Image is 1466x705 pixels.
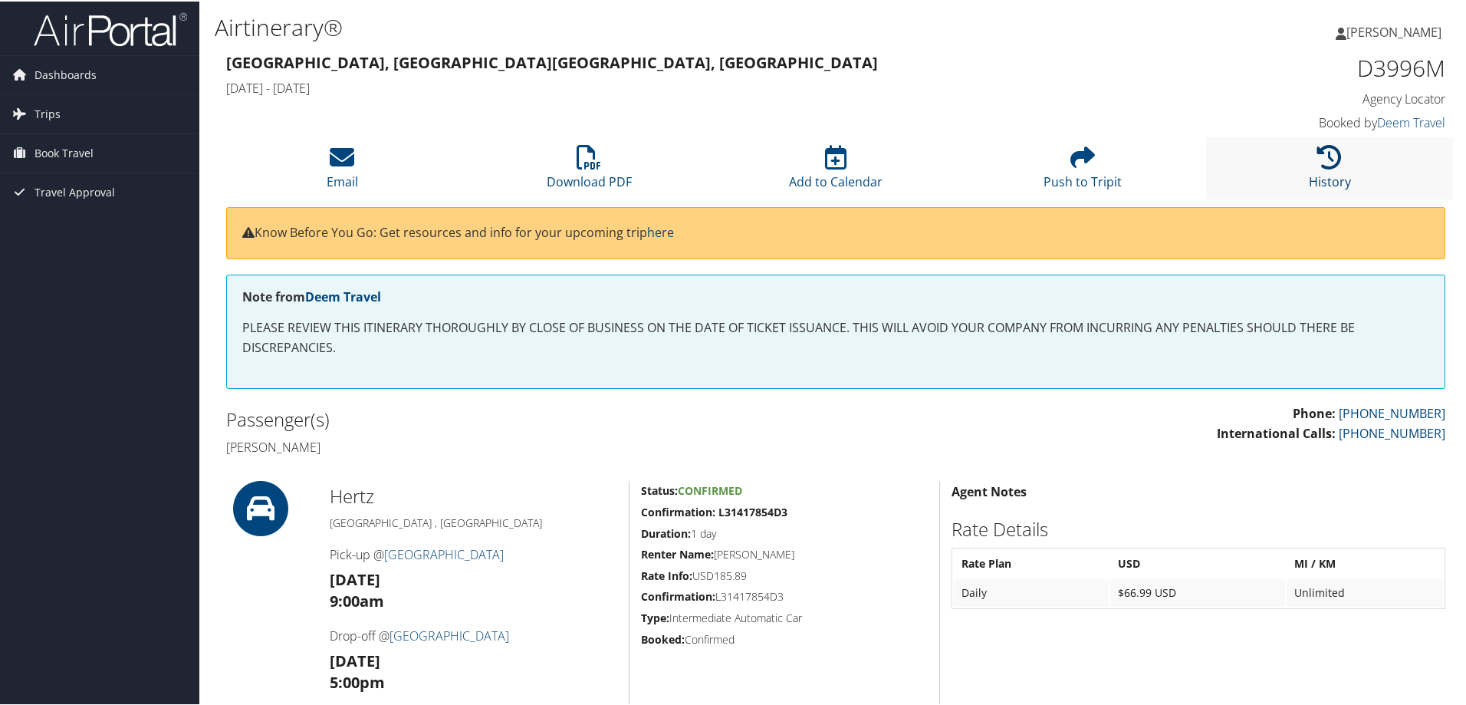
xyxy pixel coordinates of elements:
strong: [DATE] [330,568,380,588]
h1: Airtinerary® [215,10,1043,42]
td: Daily [954,578,1109,605]
th: MI / KM [1287,549,1443,576]
strong: Type: [641,609,669,624]
h4: Drop-off @ [330,626,617,643]
h5: Intermediate Automatic Car [641,609,928,624]
strong: [GEOGRAPHIC_DATA], [GEOGRAPHIC_DATA] [GEOGRAPHIC_DATA], [GEOGRAPHIC_DATA] [226,51,878,71]
h5: USD185.89 [641,567,928,582]
strong: 5:00pm [330,670,385,691]
h4: [PERSON_NAME] [226,437,824,454]
p: PLEASE REVIEW THIS ITINERARY THOROUGHLY BY CLOSE OF BUSINESS ON THE DATE OF TICKET ISSUANCE. THIS... [242,317,1429,356]
strong: Phone: [1293,404,1336,420]
td: Unlimited [1287,578,1443,605]
h1: D3996M [1158,51,1445,83]
strong: Agent Notes [952,482,1027,499]
h2: Hertz [330,482,617,508]
strong: International Calls: [1217,423,1336,440]
strong: [DATE] [330,649,380,670]
h4: [DATE] - [DATE] [226,78,1135,95]
td: $66.99 USD [1110,578,1285,605]
th: Rate Plan [954,549,1109,576]
span: Trips [35,94,61,132]
strong: Booked: [641,631,685,645]
a: [PHONE_NUMBER] [1339,404,1445,420]
a: [PERSON_NAME] [1336,8,1457,54]
strong: Renter Name: [641,545,714,560]
a: [PHONE_NUMBER] [1339,423,1445,440]
a: Download PDF [547,152,632,189]
a: Deem Travel [305,287,381,304]
h4: Booked by [1158,113,1445,130]
h2: Passenger(s) [226,405,824,431]
strong: 9:00am [330,589,384,610]
a: here [647,222,674,239]
h2: Rate Details [952,515,1445,541]
h5: [PERSON_NAME] [641,545,928,561]
strong: Confirmation: L31417854D3 [641,503,787,518]
h4: Pick-up @ [330,545,617,562]
h5: [GEOGRAPHIC_DATA] , [GEOGRAPHIC_DATA] [330,514,617,529]
a: [GEOGRAPHIC_DATA] [384,545,504,562]
a: Deem Travel [1377,113,1445,130]
span: Dashboards [35,54,97,93]
th: USD [1110,549,1285,576]
strong: Rate Info: [641,567,692,581]
strong: Confirmation: [641,588,715,602]
p: Know Before You Go: Get resources and info for your upcoming trip [242,222,1429,242]
a: Add to Calendar [789,152,883,189]
a: Push to Tripit [1044,152,1122,189]
strong: Note from [242,287,381,304]
a: [GEOGRAPHIC_DATA] [390,626,509,643]
a: Email [327,152,358,189]
strong: Status: [641,482,678,496]
span: Confirmed [678,482,742,496]
img: airportal-logo.png [34,10,187,46]
h4: Agency Locator [1158,89,1445,106]
h5: 1 day [641,525,928,540]
h5: L31417854D3 [641,588,928,603]
span: [PERSON_NAME] [1346,22,1441,39]
span: Travel Approval [35,172,115,210]
span: Book Travel [35,133,94,171]
a: History [1309,152,1351,189]
h5: Confirmed [641,631,928,646]
strong: Duration: [641,525,691,539]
